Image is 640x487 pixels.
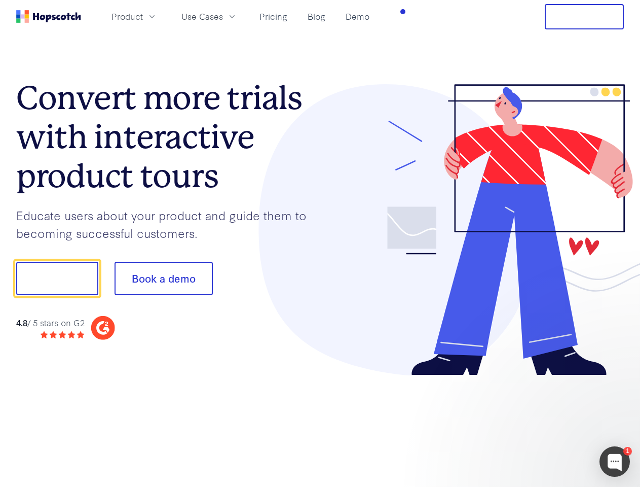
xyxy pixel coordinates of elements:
a: Home [16,10,81,23]
span: Product [111,10,143,23]
button: Free Trial [545,4,624,29]
a: Pricing [255,8,291,25]
button: Show me! [16,262,98,295]
span: Use Cases [181,10,223,23]
button: Use Cases [175,8,243,25]
h1: Convert more trials with interactive product tours [16,79,320,195]
strong: 4.8 [16,317,27,328]
a: Demo [342,8,373,25]
div: / 5 stars on G2 [16,317,85,329]
a: Blog [304,8,329,25]
div: 1 [623,447,632,456]
button: Book a demo [115,262,213,295]
p: Educate users about your product and guide them to becoming successful customers. [16,206,320,241]
button: Product [105,8,163,25]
